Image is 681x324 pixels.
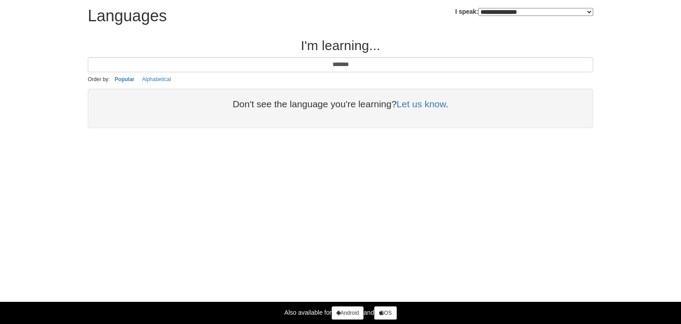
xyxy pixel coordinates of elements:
[397,99,446,109] a: Let us know
[88,38,593,53] h2: I'm learning...
[112,74,137,84] button: Popular
[139,74,173,84] button: Alphabetical
[88,7,167,25] h1: Languages
[455,7,593,16] label: I speak:
[374,306,397,320] a: iOS
[88,76,110,82] small: Order by:
[97,98,584,110] div: Don't see the language you're learning? .
[478,8,593,16] select: I speak:
[332,306,364,320] a: Android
